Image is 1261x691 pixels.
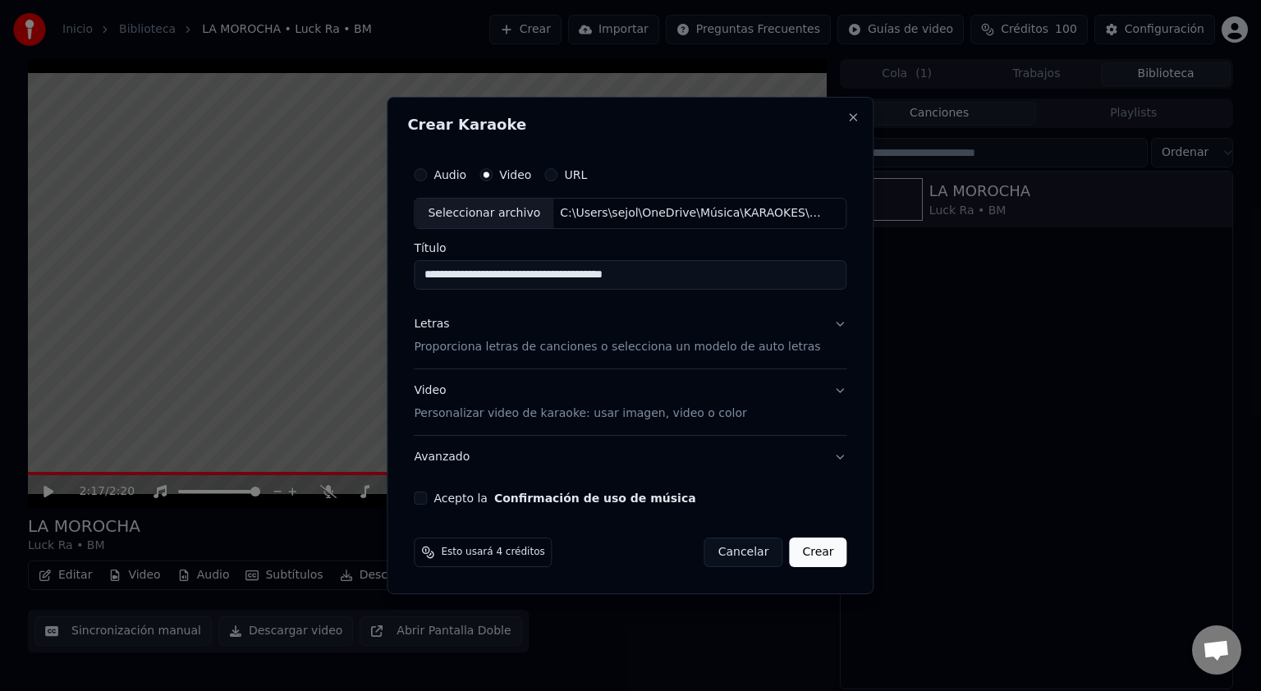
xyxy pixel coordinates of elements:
[414,405,746,422] p: Personalizar video de karaoke: usar imagen, video o color
[414,303,846,368] button: LetrasProporciona letras de canciones o selecciona un modelo de auto letras
[704,538,783,567] button: Cancelar
[407,117,853,132] h2: Crear Karaoke
[415,199,553,228] div: Seleccionar archivo
[499,169,531,181] label: Video
[789,538,846,567] button: Crear
[441,546,544,559] span: Esto usará 4 créditos
[414,369,846,435] button: VideoPersonalizar video de karaoke: usar imagen, video o color
[553,205,832,222] div: C:\Users\sejol\OneDrive\Música\KARAOKES\KARAOKES 2025\[PERSON_NAME] - REINA (Visualizer) ESTRELLA...
[414,242,846,254] label: Título
[414,436,846,478] button: Avanzado
[414,339,820,355] p: Proporciona letras de canciones o selecciona un modelo de auto letras
[433,492,695,504] label: Acepto la
[414,316,449,332] div: Letras
[564,169,587,181] label: URL
[494,492,696,504] button: Acepto la
[433,169,466,181] label: Audio
[414,382,746,422] div: Video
